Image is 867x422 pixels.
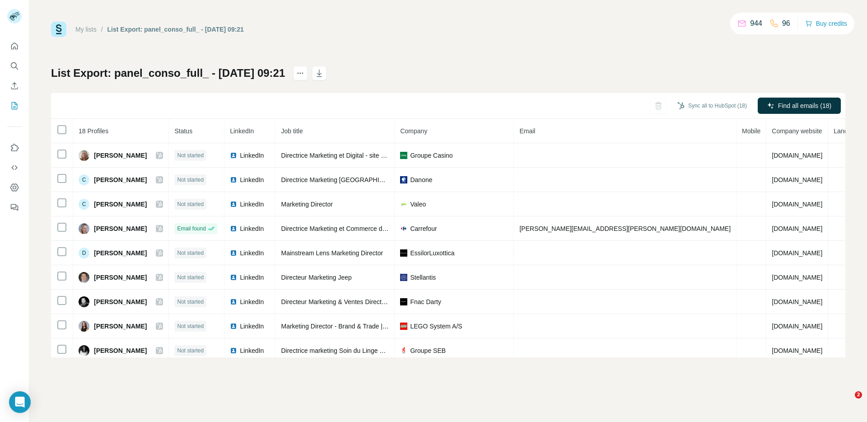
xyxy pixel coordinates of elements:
[410,200,426,209] span: Valeo
[177,151,204,159] span: Not started
[671,99,753,113] button: Sync all to HubSpot (18)
[94,151,147,160] span: [PERSON_NAME]
[836,391,858,413] iframe: Intercom live chat
[772,298,822,305] span: [DOMAIN_NAME]
[230,225,237,232] img: LinkedIn logo
[281,323,585,330] span: Marketing Director - Brand & Trade | [GEOGRAPHIC_DATA] [GEOGRAPHIC_DATA] [GEOGRAPHIC_DATA]
[7,58,22,74] button: Search
[400,249,407,257] img: company-logo
[79,296,89,307] img: Avatar
[772,323,822,330] span: [DOMAIN_NAME]
[7,159,22,176] button: Use Surfe API
[281,347,477,354] span: Directrice marketing Soin du Linge & Beauté - [GEOGRAPHIC_DATA]
[400,274,407,281] img: company-logo
[410,224,437,233] span: Carrefour
[240,249,264,258] span: LinkedIn
[94,200,147,209] span: [PERSON_NAME]
[400,347,407,354] img: company-logo
[230,127,254,135] span: LinkedIn
[79,272,89,283] img: Avatar
[281,225,566,232] span: Directrice Marketing et Commerce des Marques Propres Carrefour, Groupe et [GEOGRAPHIC_DATA]
[79,199,89,210] div: C
[7,78,22,94] button: Enrich CSV
[79,174,89,185] div: C
[400,152,407,159] img: company-logo
[805,17,847,30] button: Buy credits
[240,175,264,184] span: LinkedIn
[281,152,469,159] span: Directrice Marketing et Digital - site E-commerce [DOMAIN_NAME]
[177,200,204,208] span: Not started
[7,98,22,114] button: My lists
[400,201,407,208] img: company-logo
[177,249,204,257] span: Not started
[7,199,22,216] button: Feedback
[230,152,237,159] img: LinkedIn logo
[177,298,204,306] span: Not started
[230,298,237,305] img: LinkedIn logo
[107,25,244,34] div: List Export: panel_conso_full_ - [DATE] 09:21
[519,127,535,135] span: Email
[7,38,22,54] button: Quick start
[400,298,407,305] img: company-logo
[750,18,762,29] p: 944
[177,347,204,355] span: Not started
[174,127,192,135] span: Status
[772,274,822,281] span: [DOMAIN_NAME]
[281,127,303,135] span: Job title
[177,176,204,184] span: Not started
[177,225,205,233] span: Email found
[177,273,204,281] span: Not started
[9,391,31,413] div: Open Intercom Messenger
[51,66,285,80] h1: List Export: panel_conso_full_ - [DATE] 09:21
[772,152,822,159] span: [DOMAIN_NAME]
[519,225,731,232] span: [PERSON_NAME][EMAIL_ADDRESS][PERSON_NAME][DOMAIN_NAME]
[281,298,462,305] span: Directeur Marketing & Ventes Directes Retailink #RETAIL MEDIA
[94,249,147,258] span: [PERSON_NAME]
[742,127,760,135] span: Mobile
[79,345,89,356] img: Avatar
[281,176,405,183] span: Directrice Marketing [GEOGRAPHIC_DATA]
[79,248,89,258] div: D
[410,249,454,258] span: EssilorLuxottica
[94,297,147,306] span: [PERSON_NAME]
[240,297,264,306] span: LinkedIn
[410,273,436,282] span: Stellantis
[281,249,383,257] span: Mainstream Lens Marketing Director
[758,98,841,114] button: Find all emails (18)
[281,274,351,281] span: Directeur Marketing Jeep
[101,25,103,34] li: /
[230,274,237,281] img: LinkedIn logo
[855,391,862,399] span: 2
[400,323,407,330] img: company-logo
[281,201,332,208] span: Marketing Director
[79,223,89,234] img: Avatar
[240,346,264,355] span: LinkedIn
[230,249,237,257] img: LinkedIn logo
[778,101,831,110] span: Find all emails (18)
[230,176,237,183] img: LinkedIn logo
[293,66,308,80] button: actions
[51,22,66,37] img: Surfe Logo
[230,323,237,330] img: LinkedIn logo
[410,151,452,160] span: Groupe Casino
[772,176,822,183] span: [DOMAIN_NAME]
[772,249,822,257] span: [DOMAIN_NAME]
[400,176,407,183] img: company-logo
[75,26,97,33] a: My lists
[94,273,147,282] span: [PERSON_NAME]
[94,346,147,355] span: [PERSON_NAME]
[400,127,427,135] span: Company
[772,347,822,354] span: [DOMAIN_NAME]
[410,322,462,331] span: LEGO System A/S
[7,140,22,156] button: Use Surfe on LinkedIn
[834,127,858,135] span: Landline
[79,127,108,135] span: 18 Profiles
[772,127,822,135] span: Company website
[410,297,441,306] span: Fnac Darty
[772,225,822,232] span: [DOMAIN_NAME]
[79,150,89,161] img: Avatar
[7,179,22,196] button: Dashboard
[94,175,147,184] span: [PERSON_NAME]
[240,322,264,331] span: LinkedIn
[230,201,237,208] img: LinkedIn logo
